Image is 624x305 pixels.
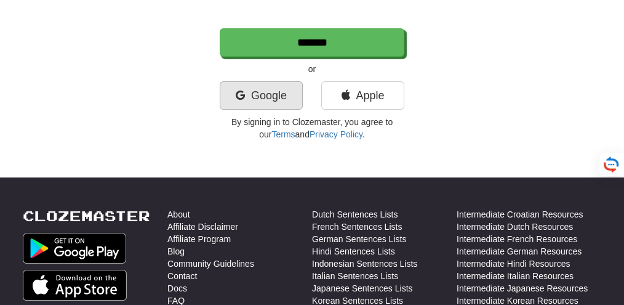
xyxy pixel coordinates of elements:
[312,258,417,270] a: Indonesian Sentences Lists
[312,208,398,221] a: Dutch Sentences Lists
[457,245,582,258] a: Intermediate German Resources
[167,233,231,245] a: Affiliate Program
[457,221,573,233] a: Intermediate Dutch Resources
[457,258,570,270] a: Intermediate Hindi Resources
[167,208,190,221] a: About
[312,221,402,233] a: French Sentences Lists
[220,116,404,140] p: By signing in to Clozemaster, you agree to our and .
[312,245,395,258] a: Hindi Sentences Lists
[167,245,185,258] a: Blog
[167,258,254,270] a: Community Guidelines
[457,233,577,245] a: Intermediate French Resources
[310,129,362,139] a: Privacy Policy
[457,208,583,221] a: Intermediate Croatian Resources
[312,282,412,295] a: Japanese Sentences Lists
[23,270,127,301] img: Get it on App Store
[167,270,197,282] a: Contact
[457,270,574,282] a: Intermediate Italian Resources
[23,208,150,224] a: Clozemaster
[271,129,295,139] a: Terms
[312,233,406,245] a: German Sentences Lists
[321,81,404,110] a: Apple
[220,81,303,110] a: Google
[312,270,398,282] a: Italian Sentences Lists
[167,221,238,233] a: Affiliate Disclaimer
[457,282,588,295] a: Intermediate Japanese Resources
[23,233,126,264] img: Get it on Google Play
[220,63,404,75] p: or
[167,282,187,295] a: Docs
